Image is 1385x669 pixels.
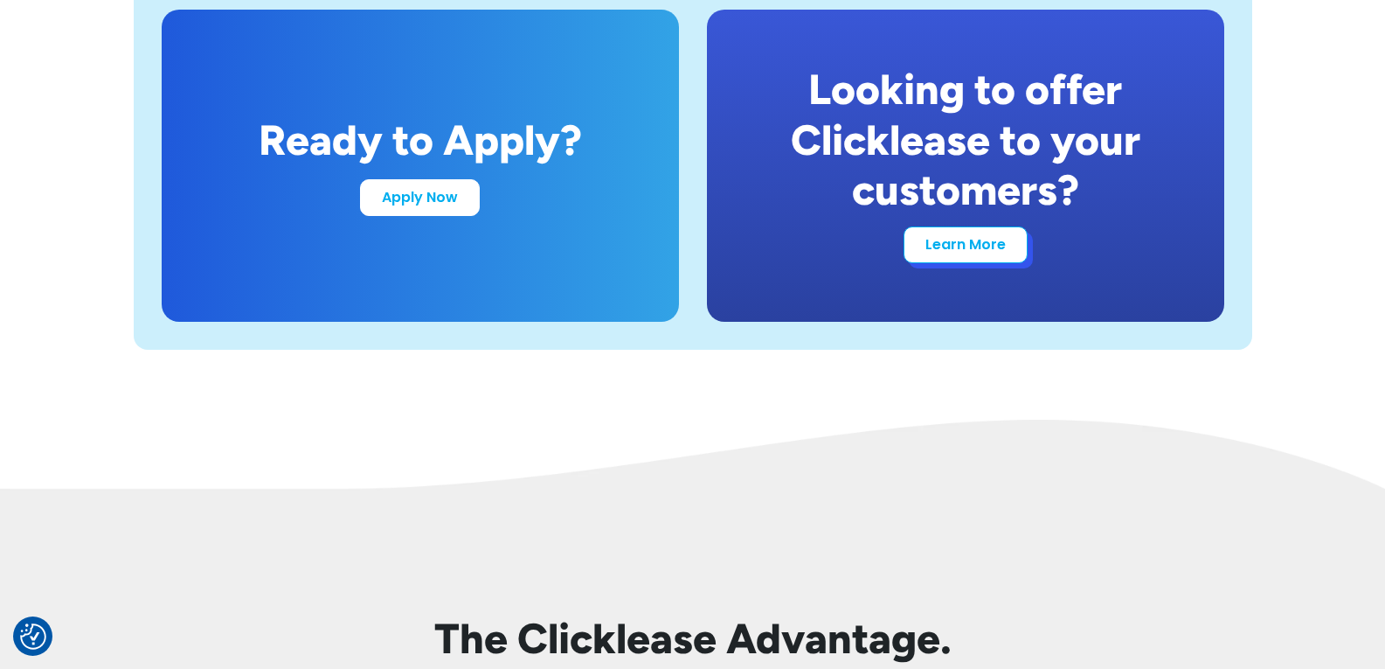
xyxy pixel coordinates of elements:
[749,65,1182,216] div: Looking to offer Clicklease to your customers?
[20,624,46,650] img: Revisit consent button
[134,614,1252,665] h2: The Clicklease Advantage.
[20,624,46,650] button: Consent Preferences
[259,115,582,166] div: Ready to Apply?
[904,226,1028,263] a: Learn More
[360,179,480,216] a: Apply Now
